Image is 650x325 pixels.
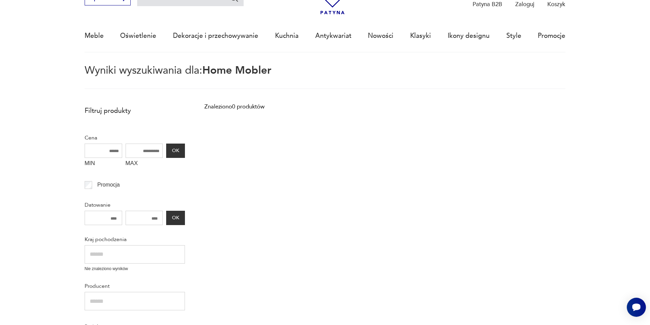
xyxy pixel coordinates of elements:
[173,20,258,51] a: Dekoracje i przechowywanie
[547,0,565,8] p: Koszyk
[97,180,120,189] p: Promocja
[204,102,264,111] div: Znaleziono 0 produktów
[85,282,185,291] p: Producent
[126,158,163,171] label: MAX
[410,20,431,51] a: Klasyki
[166,144,185,158] button: OK
[85,106,185,115] p: Filtruj produkty
[166,211,185,225] button: OK
[448,20,490,51] a: Ikony designu
[627,298,646,317] iframe: Smartsupp widget button
[85,158,122,171] label: MIN
[85,235,185,244] p: Kraj pochodzenia
[85,201,185,209] p: Datowanie
[85,20,104,51] a: Meble
[368,20,393,51] a: Nowości
[120,20,156,51] a: Oświetlenie
[85,266,185,272] p: Nie znaleziono wyników
[515,0,534,8] p: Zaloguj
[202,63,271,77] span: Home Mobler
[85,133,185,142] p: Cena
[473,0,502,8] p: Patyna B2B
[85,65,566,89] p: Wyniki wyszukiwania dla:
[275,20,299,51] a: Kuchnia
[538,20,565,51] a: Promocje
[315,20,351,51] a: Antykwariat
[506,20,521,51] a: Style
